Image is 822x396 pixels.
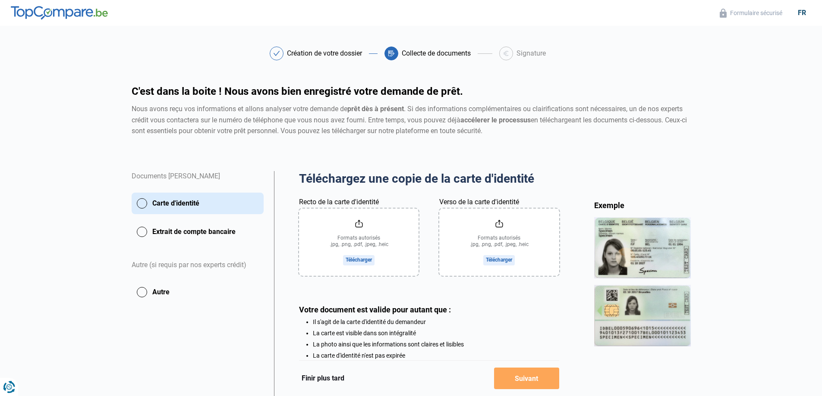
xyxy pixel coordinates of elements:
[132,86,691,97] h1: C'est dans la boite ! Nous avons bien enregistré votre demande de prêt.
[132,249,264,281] div: Autre (si requis par nos experts crédit)
[132,103,691,137] div: Nous avons reçu vos informations et allons analyser votre demande de . Si des informations complé...
[132,171,264,193] div: Documents [PERSON_NAME]
[494,368,559,389] button: Suivant
[439,197,519,207] label: Verso de la carte d'identité
[313,352,559,359] li: La carte d'identité n'est pas expirée
[313,318,559,325] li: Il s'agit de la carte d'identité du demandeur
[299,171,559,187] h2: Téléchargez une copie de la carte d'identité
[793,9,811,17] div: fr
[287,50,362,57] div: Création de votre dossier
[460,116,531,124] strong: accélerer le processus
[402,50,471,57] div: Collecte de documents
[313,330,559,337] li: La carte est visible dans son intégralité
[717,8,785,18] button: Formulaire sécurisé
[594,200,691,210] div: Exemple
[347,105,404,113] strong: prêt dès à présent
[11,6,108,20] img: TopCompare.be
[132,281,264,303] button: Autre
[517,50,546,57] div: Signature
[299,373,347,384] button: Finir plus tard
[594,217,691,346] img: idCard
[132,193,264,214] button: Carte d'identité
[313,341,559,348] li: La photo ainsi que les informations sont claires et lisibles
[132,221,264,243] button: Extrait de compte bancaire
[299,305,559,314] div: Votre document est valide pour autant que :
[299,197,379,207] label: Recto de la carte d'identité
